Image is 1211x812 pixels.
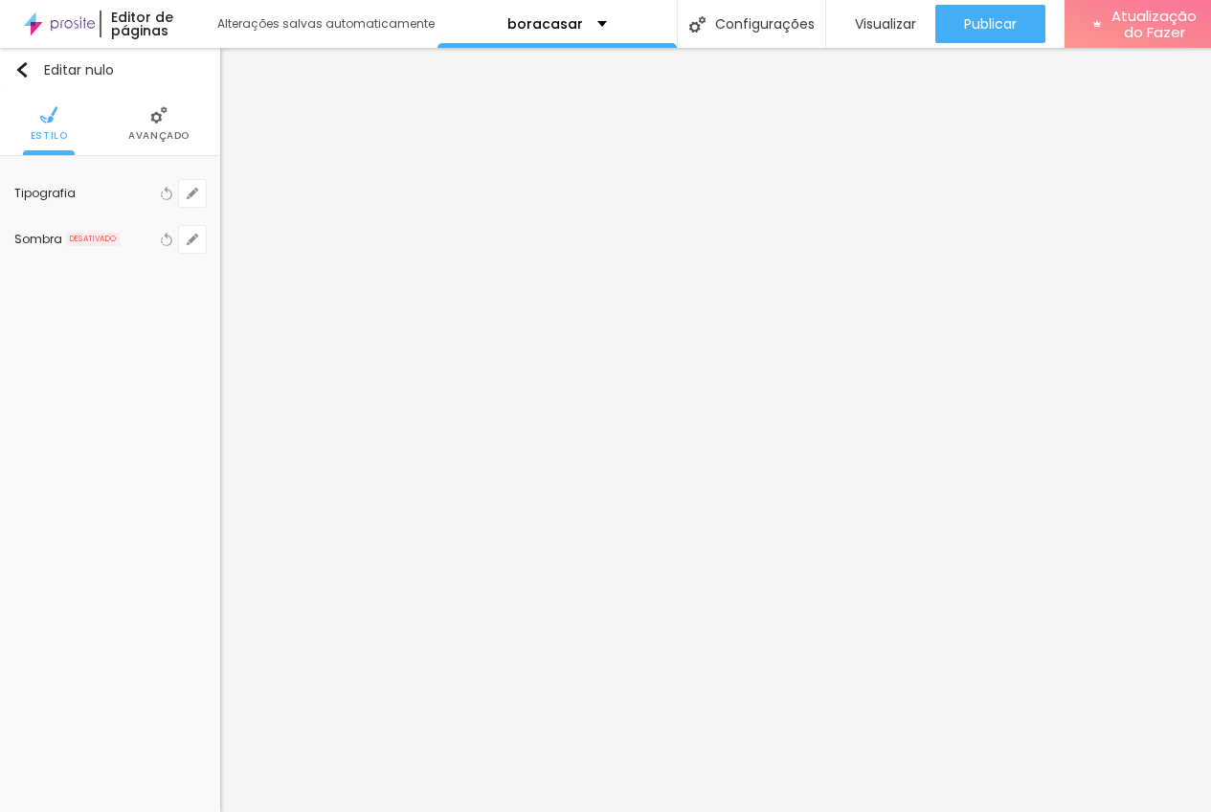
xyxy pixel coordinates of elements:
font: Tipografia [14,185,76,201]
img: Ícone [40,106,57,124]
button: Visualizar [826,5,935,43]
font: Alterações salvas automaticamente [217,15,435,32]
button: Publicar [935,5,1045,43]
font: Atualização do Fazer [1111,6,1197,42]
img: Ícone [689,16,706,33]
font: Estilo [31,128,68,143]
img: Ícone [14,62,30,78]
font: DESATIVADO [70,234,116,244]
font: Publicar [964,14,1017,34]
font: Editor de páginas [111,8,173,40]
font: Sombra [14,231,62,247]
font: Visualizar [855,14,916,34]
font: Configurações [715,14,815,34]
font: Editar nulo [44,60,114,79]
font: boracasar [507,14,583,34]
img: Ícone [150,106,168,124]
font: Avançado [128,128,190,143]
